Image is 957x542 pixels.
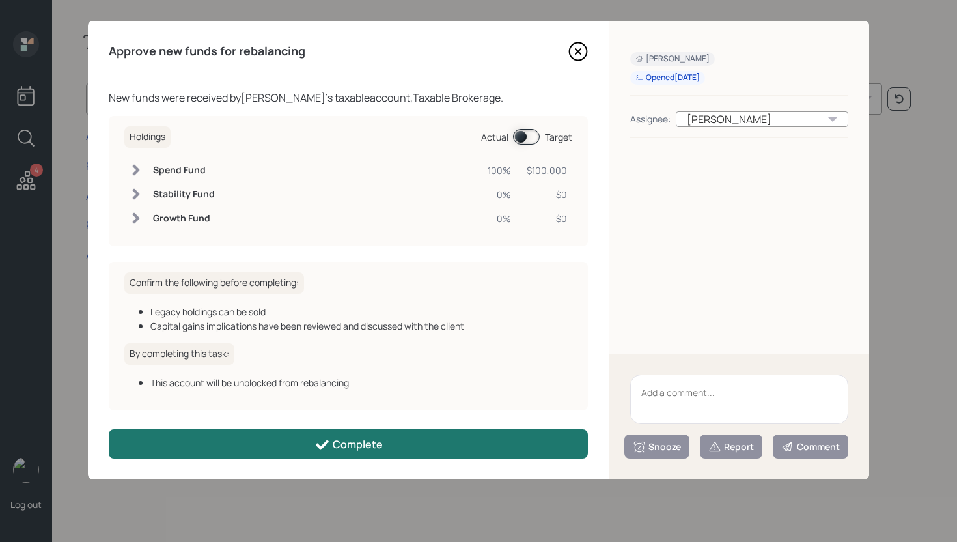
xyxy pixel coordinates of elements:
div: [PERSON_NAME] [635,53,710,64]
h6: Confirm the following before completing: [124,272,304,294]
div: New funds were received by [PERSON_NAME] 's taxable account, Taxable Brokerage . [109,90,588,106]
div: Actual [481,130,508,144]
div: [PERSON_NAME] [676,111,848,127]
div: $0 [527,212,567,225]
h6: Stability Fund [153,189,215,200]
div: Complete [314,437,383,453]
h6: Spend Fund [153,165,215,176]
div: Report [708,440,754,453]
div: 0% [488,212,511,225]
button: Comment [773,435,848,459]
div: Capital gains implications have been reviewed and discussed with the client [150,319,572,333]
div: Opened [DATE] [635,72,700,83]
div: Comment [781,440,840,453]
div: 0% [488,188,511,201]
h6: By completing this task: [124,343,234,365]
h6: Holdings [124,126,171,148]
div: $0 [527,188,567,201]
h4: Approve new funds for rebalancing [109,44,305,59]
div: Target [545,130,572,144]
div: Legacy holdings can be sold [150,305,572,319]
button: Snooze [624,435,689,459]
h6: Growth Fund [153,213,215,224]
div: This account will be unblocked from rebalancing [150,376,572,390]
div: Assignee: [630,112,671,126]
div: Snooze [633,440,681,453]
div: $100,000 [527,164,567,177]
div: 100% [488,164,511,177]
button: Report [700,435,762,459]
button: Complete [109,429,588,459]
